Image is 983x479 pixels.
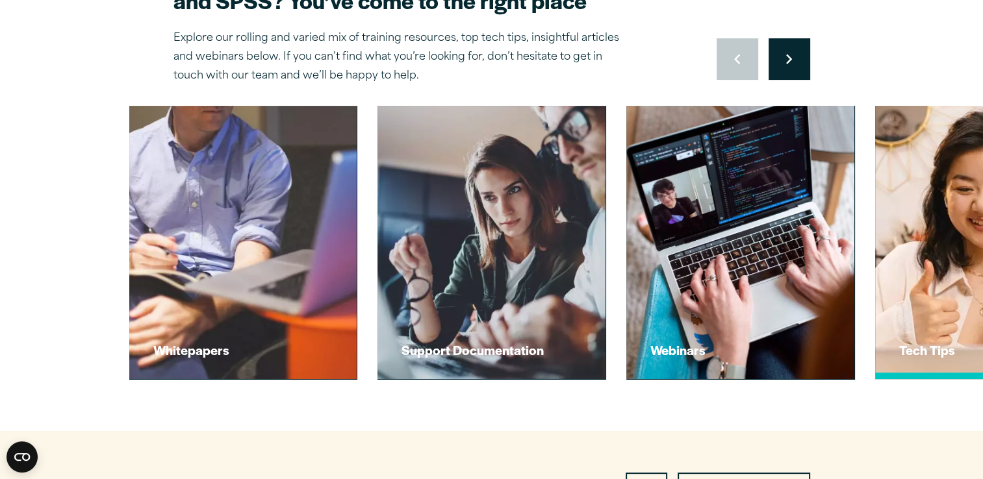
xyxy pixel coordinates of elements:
[650,341,834,358] h3: Webinars
[129,106,357,379] a: Whitepapers
[377,106,606,379] img: FAQs
[786,54,792,64] svg: Right pointing chevron
[402,341,585,358] h3: Support Documentation
[769,38,810,80] button: Move to next slide
[377,106,606,379] a: Support Documentation
[6,441,38,473] button: Open CMP widget
[153,341,337,358] h3: Whitepapers
[626,106,854,379] a: Webinars
[173,29,628,85] p: Explore our rolling and varied mix of training resources, top tech tips, insightful articles and ...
